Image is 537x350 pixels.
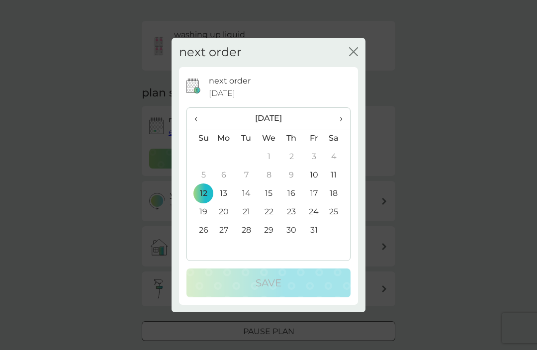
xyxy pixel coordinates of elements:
[186,268,351,297] button: Save
[258,184,280,203] td: 15
[187,203,212,221] td: 19
[349,47,358,58] button: close
[212,129,235,148] th: Mo
[212,108,325,129] th: [DATE]
[325,166,350,184] td: 11
[179,45,242,60] h2: next order
[187,221,212,240] td: 26
[325,148,350,166] td: 4
[258,129,280,148] th: We
[333,108,343,129] span: ›
[303,203,325,221] td: 24
[209,75,251,87] p: next order
[235,184,258,203] td: 14
[303,129,325,148] th: Fr
[325,129,350,148] th: Sa
[280,166,303,184] td: 9
[209,87,235,100] span: [DATE]
[325,203,350,221] td: 25
[212,203,235,221] td: 20
[187,129,212,148] th: Su
[303,166,325,184] td: 10
[256,275,281,291] p: Save
[212,221,235,240] td: 27
[280,184,303,203] td: 16
[212,184,235,203] td: 13
[258,203,280,221] td: 22
[187,166,212,184] td: 5
[303,184,325,203] td: 17
[325,184,350,203] td: 18
[194,108,205,129] span: ‹
[258,148,280,166] td: 1
[303,221,325,240] td: 31
[258,166,280,184] td: 8
[258,221,280,240] td: 29
[303,148,325,166] td: 3
[235,166,258,184] td: 7
[235,221,258,240] td: 28
[235,129,258,148] th: Tu
[280,148,303,166] td: 2
[212,166,235,184] td: 6
[235,203,258,221] td: 21
[187,184,212,203] td: 12
[280,203,303,221] td: 23
[280,221,303,240] td: 30
[280,129,303,148] th: Th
